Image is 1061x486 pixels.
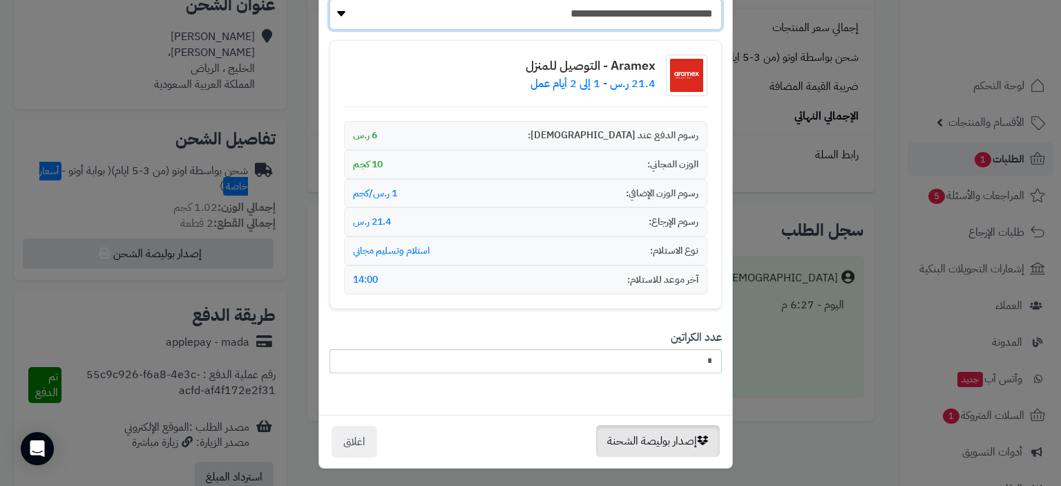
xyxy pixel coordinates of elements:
span: رسوم الوزن الإضافي: [626,187,698,200]
span: نوع الاستلام: [650,244,698,258]
span: الوزن المجاني: [647,158,698,171]
div: Open Intercom Messenger [21,432,54,465]
label: عدد الكراتين [671,330,722,346]
h4: Aramex - التوصيل للمنزل [526,59,656,73]
span: استلام وتسليم مجاني [353,244,430,258]
button: اغلاق [332,426,377,458]
img: شعار شركة الشحن [666,55,707,96]
span: 14:00 [353,273,378,287]
span: 1 ر.س/كجم [353,187,397,200]
span: 10 كجم [353,158,383,171]
p: 21.4 ر.س - 1 إلى 2 أيام عمل [526,76,656,92]
span: 21.4 ر.س [353,215,391,229]
span: رسوم الإرجاع: [649,215,698,229]
span: 6 ر.س [353,129,377,142]
button: إصدار بوليصة الشحنة [596,425,720,457]
span: آخر موعد للاستلام: [627,273,698,287]
span: رسوم الدفع عند [DEMOGRAPHIC_DATA]: [528,129,698,142]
